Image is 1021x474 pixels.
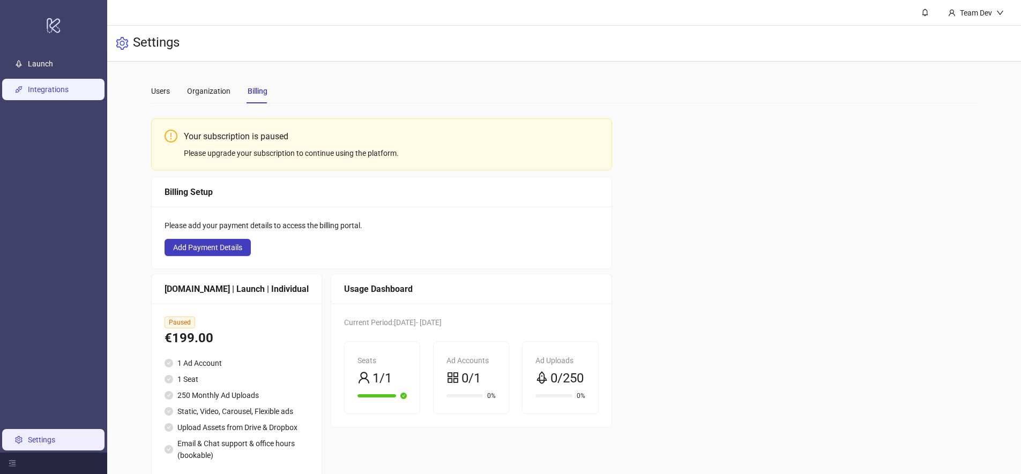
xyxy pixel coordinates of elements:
span: 0% [577,393,585,399]
div: Seats [357,355,407,366]
div: Please add your payment details to access the billing portal. [165,220,599,231]
div: Billing Setup [165,185,599,199]
span: check-circle [165,375,173,383]
li: Static, Video, Carousel, Flexible ads [165,405,309,417]
div: Ad Uploads [535,355,585,366]
li: 250 Monthly Ad Uploads [165,389,309,401]
span: rocket [535,371,548,384]
span: exclamation-circle [165,130,177,142]
li: Upload Assets from Drive & Dropbox [165,422,309,433]
span: check-circle [165,391,173,400]
span: 0% [487,393,496,399]
span: check-circle [165,445,173,454]
div: Please upgrade your subscription to continue using the platform. [184,147,599,159]
a: Settings [28,435,55,444]
div: Organization [187,85,230,97]
a: Launch [28,59,53,68]
li: Email & Chat support & office hours (bookable) [165,438,309,461]
span: check-circle [165,359,173,367]
span: appstore [446,371,459,384]
li: 1 Ad Account [165,357,309,369]
div: [DOMAIN_NAME] | Launch | Individual [165,282,309,296]
div: Ad Accounts [446,355,496,366]
span: 0/250 [550,368,584,389]
span: Paused [165,317,195,328]
span: user [948,9,956,17]
div: Usage Dashboard [344,282,599,296]
span: Current Period: [DATE] - [DATE] [344,318,442,327]
span: 0/1 [461,368,481,389]
span: bell [921,9,929,16]
span: user [357,371,370,384]
span: setting [116,37,129,50]
a: Integrations [28,85,69,94]
div: Users [151,85,170,97]
span: check-circle [400,393,407,399]
div: Billing [248,85,267,97]
span: down [996,9,1004,17]
span: check-circle [165,423,173,432]
div: Team Dev [956,7,996,19]
li: 1 Seat [165,373,309,385]
span: check-circle [165,407,173,416]
div: €199.00 [165,328,309,349]
div: Your subscription is paused [184,130,599,143]
span: menu-fold [9,460,16,467]
h3: Settings [133,34,180,52]
span: 1/1 [372,368,392,389]
button: Add Payment Details [165,239,251,256]
span: Add Payment Details [173,243,242,252]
